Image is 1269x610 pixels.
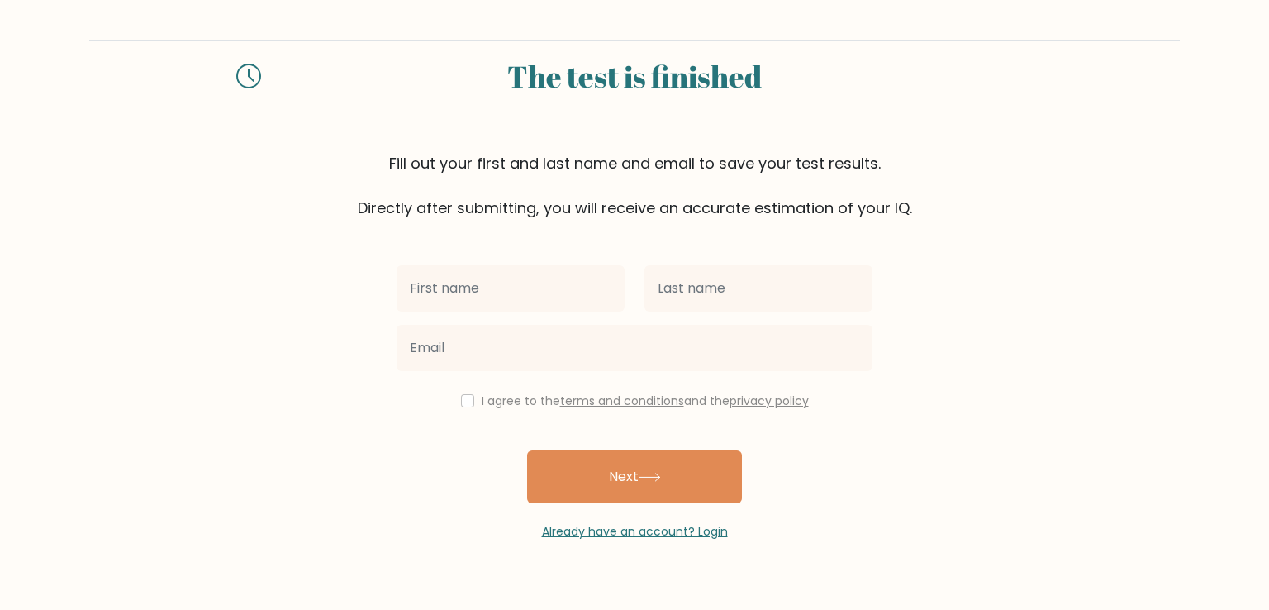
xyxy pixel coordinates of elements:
button: Next [527,450,742,503]
input: First name [397,265,625,312]
a: terms and conditions [560,393,684,409]
label: I agree to the and the [482,393,809,409]
div: The test is finished [281,54,988,98]
input: Last name [644,265,872,312]
div: Fill out your first and last name and email to save your test results. Directly after submitting,... [89,152,1180,219]
a: privacy policy [730,393,809,409]
a: Already have an account? Login [542,523,728,540]
input: Email [397,325,872,371]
